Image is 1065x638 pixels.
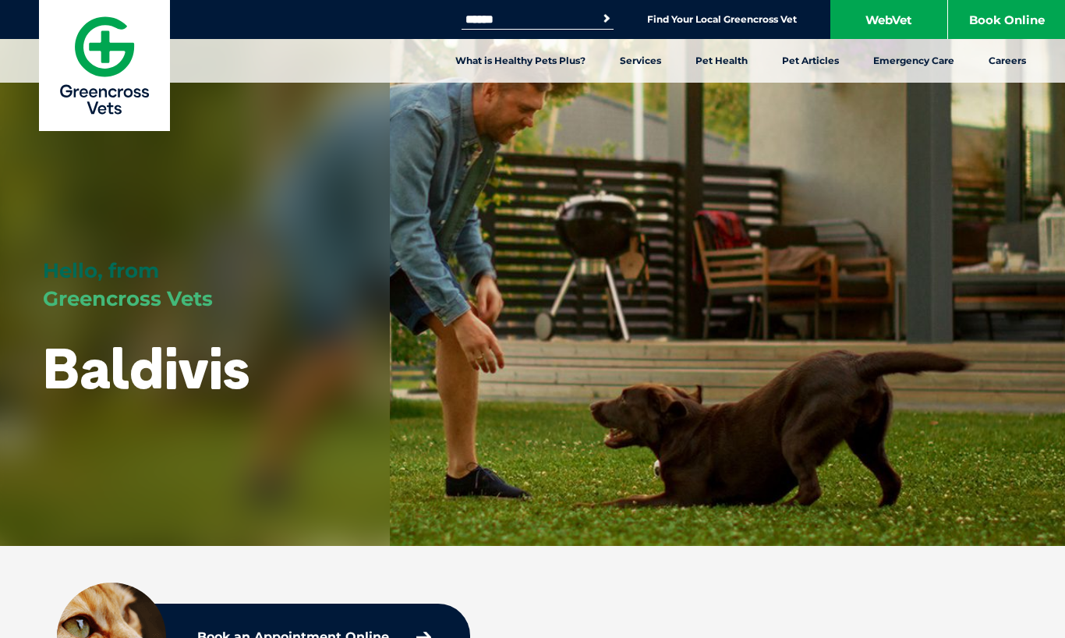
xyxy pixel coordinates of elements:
a: Pet Health [678,39,765,83]
h1: Baldivis [43,337,249,399]
span: Hello, from [43,258,159,283]
a: Pet Articles [765,39,856,83]
a: What is Healthy Pets Plus? [438,39,603,83]
span: Greencross Vets [43,286,213,311]
a: Find Your Local Greencross Vet [647,13,797,26]
a: Careers [971,39,1043,83]
button: Search [599,11,614,27]
a: Services [603,39,678,83]
a: Emergency Care [856,39,971,83]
